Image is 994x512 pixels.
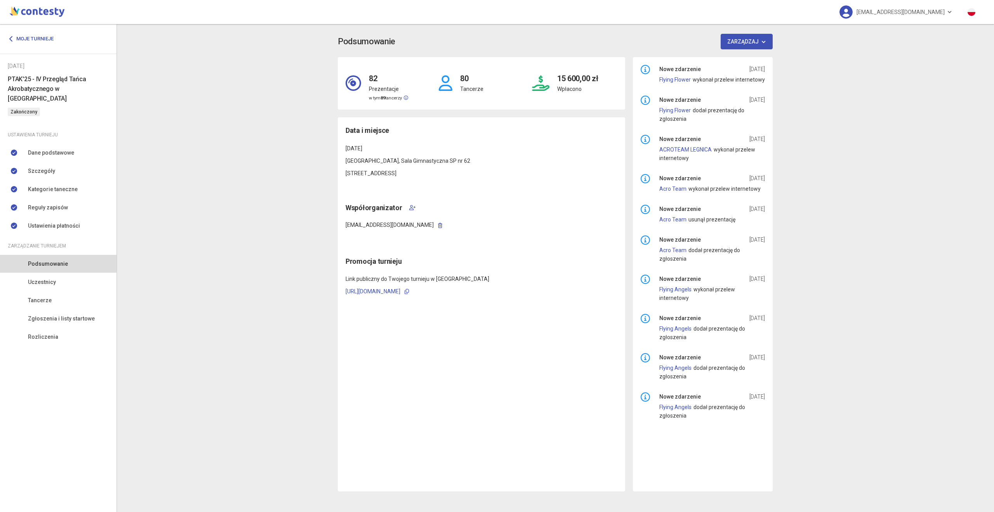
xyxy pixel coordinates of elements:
[28,148,74,157] span: Dane podstawowe
[659,77,691,83] a: Flying Flower
[641,65,650,74] img: info
[346,169,617,178] p: [STREET_ADDRESS]
[659,146,712,153] a: ACROTEAM LEGNICA
[641,353,650,362] img: info
[346,202,402,213] span: Współorganizator
[641,235,650,245] img: info
[346,275,617,283] p: Link publiczny do Twojego turnieju w [GEOGRAPHIC_DATA]
[369,65,408,85] h4: 82
[659,247,740,262] span: dodał prezentację do zgłoszenia
[659,174,701,183] span: Nowe zdarzenie
[659,247,686,253] a: Acro Team
[28,221,80,230] span: Ustawienia płatności
[721,34,773,49] button: Zarządzaj
[369,85,408,93] p: Prezentacje
[659,275,701,283] span: Nowe zdarzenie
[749,174,765,183] span: [DATE]
[749,314,765,322] span: [DATE]
[749,96,765,104] span: [DATE]
[346,288,400,294] a: [URL][DOMAIN_NAME]
[369,96,408,101] small: w tym tancerzy
[659,365,745,380] span: dodał prezentację do zgłoszenia
[641,314,650,323] img: info
[8,74,109,103] h6: PTAK'25 - IV Przegląd Tańca Akrobatycznego w [GEOGRAPHIC_DATA]
[8,62,109,70] div: [DATE]
[659,392,701,401] span: Nowe zdarzenie
[659,107,691,113] a: Flying Flower
[641,392,650,402] img: info
[346,125,389,136] span: Data i miejsce
[641,174,650,183] img: info
[381,96,385,101] strong: 89
[749,275,765,283] span: [DATE]
[28,203,68,212] span: Reguły zapisów
[8,32,59,46] a: Moje turnieje
[659,186,686,192] a: Acro Team
[28,167,55,175] span: Szczegóły
[659,205,701,213] span: Nowe zdarzenie
[688,216,735,223] span: usunął prezentację
[659,235,701,244] span: Nowe zdarzenie
[749,235,765,244] span: [DATE]
[659,404,692,410] a: Flying Angels
[28,185,78,193] span: Kategorie taneczne
[659,286,692,293] a: Flying Angels
[641,275,650,284] img: info
[28,296,52,305] span: Tancerze
[557,85,598,93] p: Wpłacono
[659,404,745,419] span: dodał prezentację do zgłoszenia
[460,85,483,93] p: Tancerze
[659,314,701,322] span: Nowe zdarzenie
[659,135,701,143] span: Nowe zdarzenie
[659,286,735,301] span: wykonał przelew internetowy
[28,314,95,323] span: Zgłoszenia i listy startowe
[659,326,745,340] span: dodał prezentację do zgłoszenia
[346,145,362,152] span: [DATE]
[688,186,761,192] span: wykonał przelew internetowy
[346,222,434,228] span: [EMAIL_ADDRESS][DOMAIN_NAME]
[460,65,483,85] h4: 80
[659,65,701,73] span: Nowe zdarzenie
[749,205,765,213] span: [DATE]
[659,326,692,332] a: Flying Angels
[641,135,650,144] img: info
[8,242,66,250] span: Zarządzanie turniejem
[693,77,765,83] span: wykonał przelew internetowy
[659,107,744,122] span: dodał prezentację do zgłoszenia
[557,65,598,85] h4: 15 600,00 zł
[749,65,765,73] span: [DATE]
[8,108,40,116] span: Zakończony
[659,96,701,104] span: Nowe zdarzenie
[28,278,56,286] span: Uczestnicy
[749,392,765,401] span: [DATE]
[659,365,692,371] a: Flying Angels
[28,333,58,341] span: Rozliczenia
[641,205,650,214] img: info
[338,34,773,49] app-title: Podsumowanie
[8,131,109,139] div: Ustawienia turnieju
[749,353,765,362] span: [DATE]
[857,4,945,20] span: [EMAIL_ADDRESS][DOMAIN_NAME]
[659,353,701,362] span: Nowe zdarzenie
[659,216,686,223] a: Acro Team
[749,135,765,143] span: [DATE]
[346,157,617,165] p: [GEOGRAPHIC_DATA], Sala Gimnastyczna SP nr 62
[641,96,650,105] img: info
[338,35,395,49] h3: Podsumowanie
[346,257,401,265] span: Promocja turnieju
[28,259,68,268] span: Podsumowanie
